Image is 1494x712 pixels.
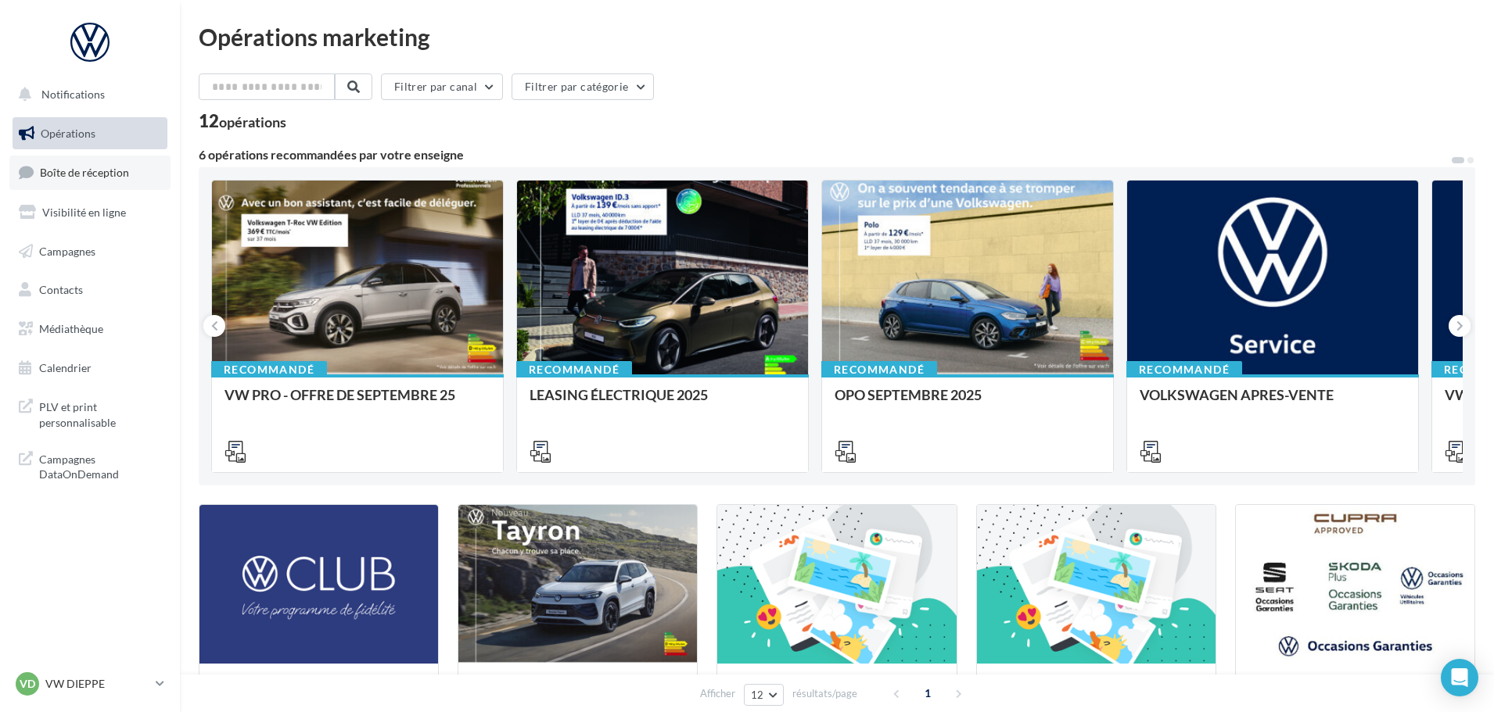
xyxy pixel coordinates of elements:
a: Contacts [9,274,171,306]
div: OPO SEPTEMBRE 2025 [835,387,1101,418]
div: Recommandé [516,361,632,378]
span: PLV et print personnalisable [39,396,161,430]
div: Recommandé [211,361,327,378]
a: Visibilité en ligne [9,196,171,229]
span: Campagnes [39,244,95,257]
button: Notifications [9,78,164,111]
a: Campagnes [9,235,171,268]
span: Afficher [700,686,735,701]
div: Opérations marketing [199,25,1475,48]
span: Opérations [41,127,95,140]
a: VD VW DIEPPE [13,669,167,699]
a: Médiathèque [9,313,171,345]
a: PLV et print personnalisable [9,390,171,436]
span: VD [20,676,35,692]
a: Boîte de réception [9,156,171,189]
span: Boîte de réception [40,166,129,179]
div: opérations [219,115,286,129]
span: 12 [751,689,764,701]
button: Filtrer par catégorie [512,73,654,100]
div: Recommandé [821,361,937,378]
span: Contacts [39,283,83,296]
a: Calendrier [9,352,171,385]
div: LEASING ÉLECTRIQUE 2025 [530,387,795,418]
span: Visibilité en ligne [42,206,126,219]
div: 6 opérations recommandées par votre enseigne [199,148,1450,161]
div: VOLKSWAGEN APRES-VENTE [1140,387,1406,418]
span: 1 [915,681,940,706]
a: Opérations [9,117,171,150]
div: Open Intercom Messenger [1441,659,1478,696]
span: Médiathèque [39,322,103,335]
p: VW DIEPPE [45,676,149,692]
span: résultats/page [792,686,857,701]
span: Notifications [41,88,105,101]
a: Campagnes DataOnDemand [9,442,171,488]
div: VW PRO - OFFRE DE SEPTEMBRE 25 [224,387,490,418]
div: 12 [199,113,286,130]
span: Campagnes DataOnDemand [39,449,161,482]
span: Calendrier [39,361,92,374]
div: Recommandé [1126,361,1242,378]
button: Filtrer par canal [381,73,503,100]
button: 12 [744,684,784,706]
